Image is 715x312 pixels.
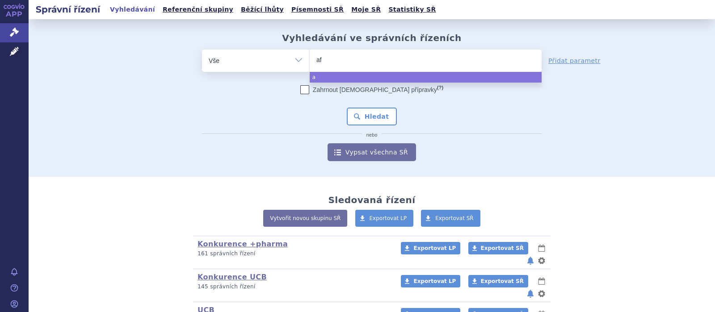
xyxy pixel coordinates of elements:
a: Statistiky SŘ [386,4,438,16]
a: Exportovat SŘ [468,275,528,287]
a: Písemnosti SŘ [289,4,346,16]
h2: Správní řízení [29,3,107,16]
button: nastavení [537,255,546,266]
button: lhůty [537,243,546,254]
span: Exportovat SŘ [481,245,524,251]
a: Exportovat SŘ [421,210,480,227]
a: Přidat parametr [548,56,601,65]
h2: Sledovaná řízení [328,195,415,205]
span: Exportovat SŘ [481,278,524,284]
span: Exportovat LP [413,278,456,284]
p: 145 správních řízení [198,283,389,291]
a: Referenční skupiny [160,4,236,16]
p: 161 správních řízení [198,250,389,258]
h2: Vyhledávání ve správních řízeních [282,33,462,43]
a: Exportovat LP [355,210,414,227]
a: Konkurence +pharma [198,240,288,248]
button: Hledat [347,108,397,125]
label: Zahrnout [DEMOGRAPHIC_DATA] přípravky [300,85,443,94]
a: Exportovat LP [401,242,460,254]
i: nebo [362,133,382,138]
a: Vypsat všechna SŘ [328,143,416,161]
span: Exportovat SŘ [435,215,474,221]
span: Exportovat LP [413,245,456,251]
abbr: (?) [437,85,443,91]
button: notifikace [526,288,535,299]
button: lhůty [537,276,546,287]
button: notifikace [526,255,535,266]
a: Běžící lhůty [238,4,286,16]
a: Vytvořit novou skupinu SŘ [263,210,347,227]
a: Moje SŘ [349,4,383,16]
a: Vyhledávání [107,4,158,16]
li: a [310,72,542,83]
a: Exportovat SŘ [468,242,528,254]
span: Exportovat LP [370,215,407,221]
button: nastavení [537,288,546,299]
a: Konkurence UCB [198,273,267,281]
a: Exportovat LP [401,275,460,287]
